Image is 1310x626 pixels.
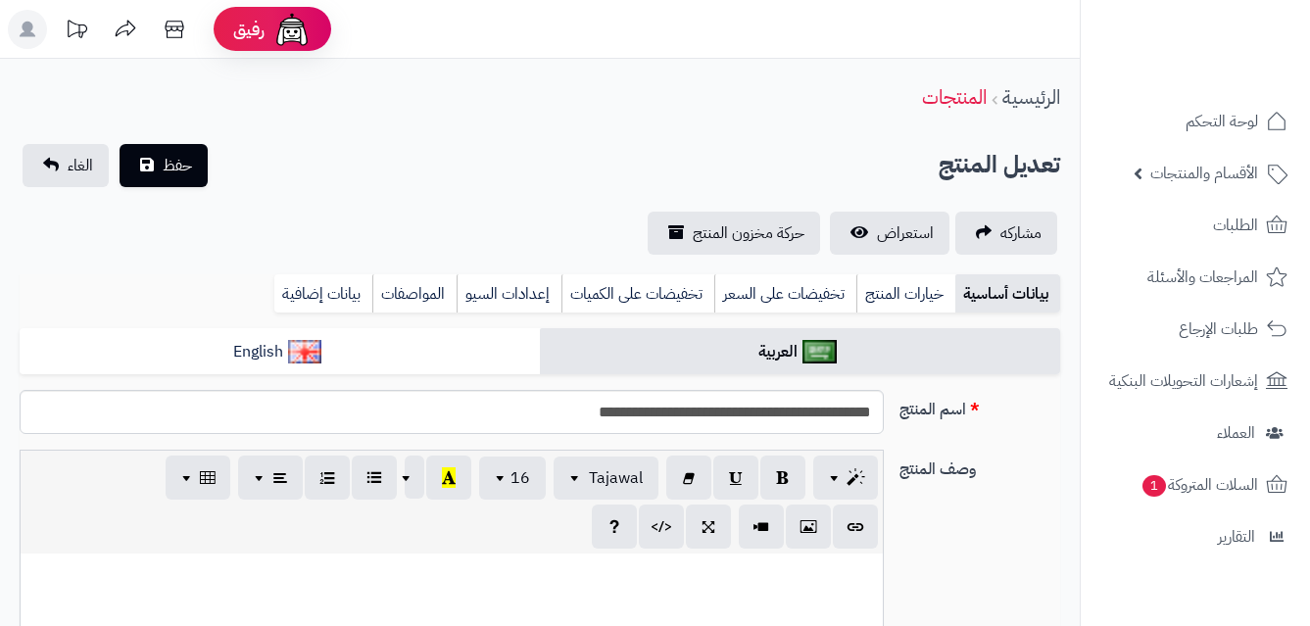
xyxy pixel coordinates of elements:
span: حفظ [163,154,192,177]
a: العربية [540,328,1060,376]
span: العملاء [1217,419,1255,447]
a: استعراض [830,212,949,255]
a: الطلبات [1092,202,1298,249]
a: إشعارات التحويلات البنكية [1092,358,1298,405]
a: المواصفات [372,274,457,313]
a: بيانات إضافية [274,274,372,313]
a: الرئيسية [1002,82,1060,112]
span: لوحة التحكم [1186,108,1258,135]
span: التقارير [1218,523,1255,551]
a: تخفيضات على السعر [714,274,856,313]
a: إعدادات السيو [457,274,561,313]
a: تخفيضات على الكميات [561,274,714,313]
span: 16 [510,466,530,490]
a: لوحة التحكم [1092,98,1298,145]
a: السلات المتروكة1 [1092,461,1298,508]
span: الأقسام والمنتجات [1150,160,1258,187]
a: English [20,328,540,376]
span: 1 [1142,475,1166,497]
h2: تعديل المنتج [939,145,1060,185]
a: تحديثات المنصة [52,10,101,54]
a: طلبات الإرجاع [1092,306,1298,353]
a: بيانات أساسية [955,274,1060,313]
img: logo-2.png [1177,50,1291,91]
img: العربية [802,340,837,363]
a: المنتجات [922,82,987,112]
button: حفظ [120,144,208,187]
span: الغاء [68,154,93,177]
label: وصف المنتج [892,450,1068,481]
span: رفيق [233,18,265,41]
img: English [288,340,322,363]
a: مشاركه [955,212,1057,255]
span: Tajawal [589,466,643,490]
button: Tajawal [554,457,658,500]
span: حركة مخزون المنتج [693,221,804,245]
span: المراجعات والأسئلة [1147,264,1258,291]
a: حركة مخزون المنتج [648,212,820,255]
a: خيارات المنتج [856,274,955,313]
a: العملاء [1092,409,1298,457]
button: 16 [479,457,546,500]
a: الغاء [23,144,109,187]
a: المراجعات والأسئلة [1092,254,1298,301]
span: الطلبات [1213,212,1258,239]
span: مشاركه [1000,221,1042,245]
span: طلبات الإرجاع [1179,315,1258,343]
span: السلات المتروكة [1140,471,1258,499]
span: استعراض [877,221,934,245]
label: اسم المنتج [892,390,1068,421]
span: إشعارات التحويلات البنكية [1109,367,1258,395]
img: ai-face.png [272,10,312,49]
a: التقارير [1092,513,1298,560]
